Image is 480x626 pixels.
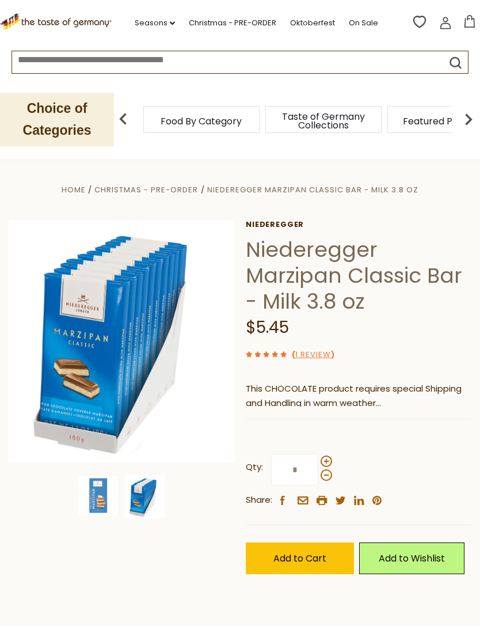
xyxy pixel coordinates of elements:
a: Home [62,184,86,195]
img: Niederegger Marzipan Classic Bar - Milk 3.8 oz [78,476,118,515]
p: This CHOCOLATE product requires special Shipping and Handling in warm weather [246,382,471,411]
a: Christmas - PRE-ORDER [189,17,276,29]
img: next arrow [457,108,480,131]
strong: Qty: [246,460,263,475]
a: Taste of Germany Collections [277,112,369,130]
a: On Sale [349,17,378,29]
img: Niederegger Marzipan Classic Bar - Milk [9,220,234,462]
img: previous arrow [112,108,135,131]
a: Seasons [135,17,175,29]
span: Add to Cart [273,552,326,565]
a: Niederegger Marzipan Classic Bar - Milk 3.8 oz [207,184,418,195]
span: Share: [246,493,272,507]
h1: Niederegger Marzipan Classic Bar - Milk 3.8 oz [246,237,471,314]
img: Niederegger Marzipan Classic Bar - Milk [125,476,165,518]
a: 1 Review [295,349,331,361]
a: Christmas - PRE-ORDER [94,184,198,195]
a: Food By Category [161,117,242,126]
input: Qty: [271,454,318,485]
a: Oktoberfest [290,17,335,29]
span: $5.45 [246,316,289,339]
a: Add to Wishlist [359,542,464,574]
span: ( ) [292,349,334,360]
a: Niederegger [246,220,471,229]
button: Add to Cart [246,542,354,574]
